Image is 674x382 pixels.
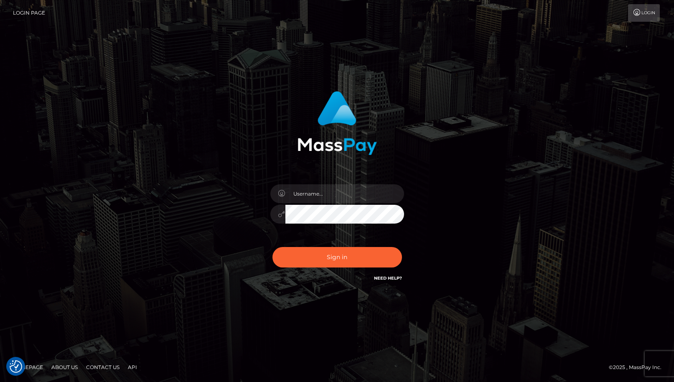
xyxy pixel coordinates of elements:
[9,361,46,374] a: Homepage
[609,363,668,372] div: © 2025 , MassPay Inc.
[125,361,140,374] a: API
[298,91,377,155] img: MassPay Login
[10,360,22,373] img: Revisit consent button
[628,4,660,22] a: Login
[13,4,45,22] a: Login Page
[272,247,402,267] button: Sign in
[83,361,123,374] a: Contact Us
[48,361,81,374] a: About Us
[374,275,402,281] a: Need Help?
[285,184,404,203] input: Username...
[10,360,22,373] button: Consent Preferences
